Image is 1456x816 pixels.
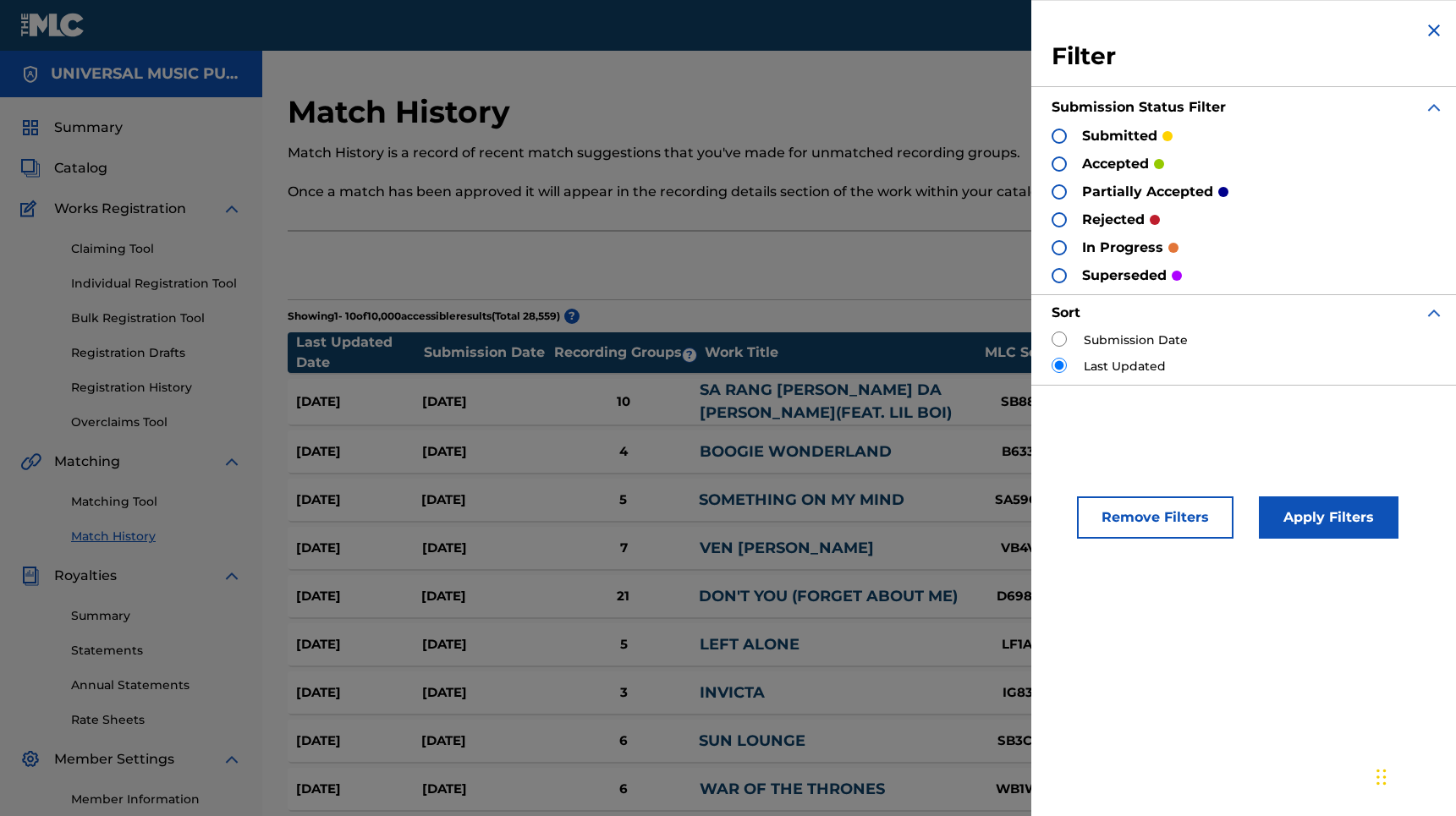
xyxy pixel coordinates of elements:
[422,683,548,703] div: [DATE]
[1082,126,1157,146] p: submitted
[548,539,700,558] div: 7
[296,332,423,373] div: Last Updated Date
[963,635,1090,654] div: LF1AKQ
[222,566,242,586] img: expand
[700,381,952,422] a: SA RANG [PERSON_NAME] DA [PERSON_NAME](FEAT. LIL BOI)
[548,392,700,412] div: 10
[1084,358,1166,375] label: Last Updated
[421,490,547,510] div: [DATE]
[547,731,699,751] div: 6
[222,749,242,769] img: expand
[552,342,704,363] div: Recording Groups
[296,539,422,558] div: [DATE]
[699,490,904,509] a: SOMETHING ON MY MIND
[548,635,700,654] div: 5
[959,587,1086,606] div: D69806
[20,64,41,85] img: Accounts
[1082,154,1149,174] p: accepted
[222,199,242,219] img: expand
[963,683,1090,703] div: IG83V3
[296,490,422,510] div: [DATE]
[20,566,41,586] img: Royalties
[71,676,242,694] a: Annual Statements
[288,93,519,131] h2: Match History
[1371,735,1456,816] iframe: Chat Widget
[424,342,551,363] div: Submission Date
[296,731,422,751] div: [DATE]
[1376,752,1387,802] div: Drag
[20,452,41,472] img: Matching
[1424,97,1444,118] img: expand
[20,158,41,178] img: Catalog
[54,199,186,219] span: Works Registration
[422,392,548,412] div: [DATE]
[54,452,120,472] span: Matching
[1052,99,1226,115] strong: Submission Status Filter
[71,711,242,729] a: Rate Sheets
[71,642,242,660] a: Statements
[71,607,242,625] a: Summary
[288,143,1168,163] p: Match History is a record of recent match suggestions that you've made for unmatched recording gr...
[1077,496,1233,539] button: Remove Filters
[699,731,805,750] a: SUN LOUNGE
[959,490,1086,510] div: SA59QM
[422,539,548,558] div: [DATE]
[20,749,41,769] img: Member Settings
[963,442,1090,462] div: B63330
[683,348,696,362] span: ?
[699,587,958,605] a: DON'T YOU (FORGET ABOUT ME)
[963,539,1090,558] div: VB4V26
[1424,303,1444,323] img: expand
[1259,496,1398,539] button: Apply Filters
[548,780,700,799] div: 6
[959,731,1086,751] div: SB3C9Y
[20,199,42,219] img: Works Registration
[20,118,41,138] img: Summary
[1052,41,1444,72] h3: Filter
[1082,210,1145,230] p: rejected
[548,442,700,462] div: 4
[71,275,242,293] a: Individual Registration Tool
[288,182,1168,202] p: Once a match has been approved it will appear in the recording details section of the work within...
[547,587,699,606] div: 21
[296,780,422,799] div: [DATE]
[54,118,123,138] span: Summary
[51,64,242,84] h5: UNIVERSAL MUSIC PUB GROUP
[1424,20,1444,41] img: close
[963,780,1090,799] div: WB1WNZ
[54,566,117,586] span: Royalties
[71,413,242,431] a: Overclaims Tool
[421,587,547,606] div: [DATE]
[296,392,422,412] div: [DATE]
[71,344,242,362] a: Registration Drafts
[296,587,422,606] div: [DATE]
[1082,238,1163,258] p: in progress
[20,13,85,37] img: MLC Logo
[296,635,422,654] div: [DATE]
[564,309,580,324] span: ?
[700,635,799,654] a: LEFT ALONE
[700,683,765,702] a: INVICTA
[71,493,242,511] a: Matching Tool
[700,780,885,798] a: WAR OF THE THRONES
[296,442,422,462] div: [DATE]
[421,731,547,751] div: [DATE]
[422,780,548,799] div: [DATE]
[1052,304,1080,320] strong: Sort
[71,240,242,258] a: Claiming Tool
[977,342,1104,363] div: MLC Song Code
[547,490,699,510] div: 5
[1082,266,1167,286] p: superseded
[222,452,242,472] img: expand
[548,683,700,703] div: 3
[422,442,548,462] div: [DATE]
[20,118,123,138] a: SummarySummary
[296,683,422,703] div: [DATE]
[71,528,242,545] a: Match History
[20,158,107,178] a: CatalogCatalog
[1084,331,1188,349] label: Submission Date
[288,309,560,324] p: Showing 1 - 10 of 10,000 accessible results (Total 28,559 )
[422,635,548,654] div: [DATE]
[71,379,242,397] a: Registration History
